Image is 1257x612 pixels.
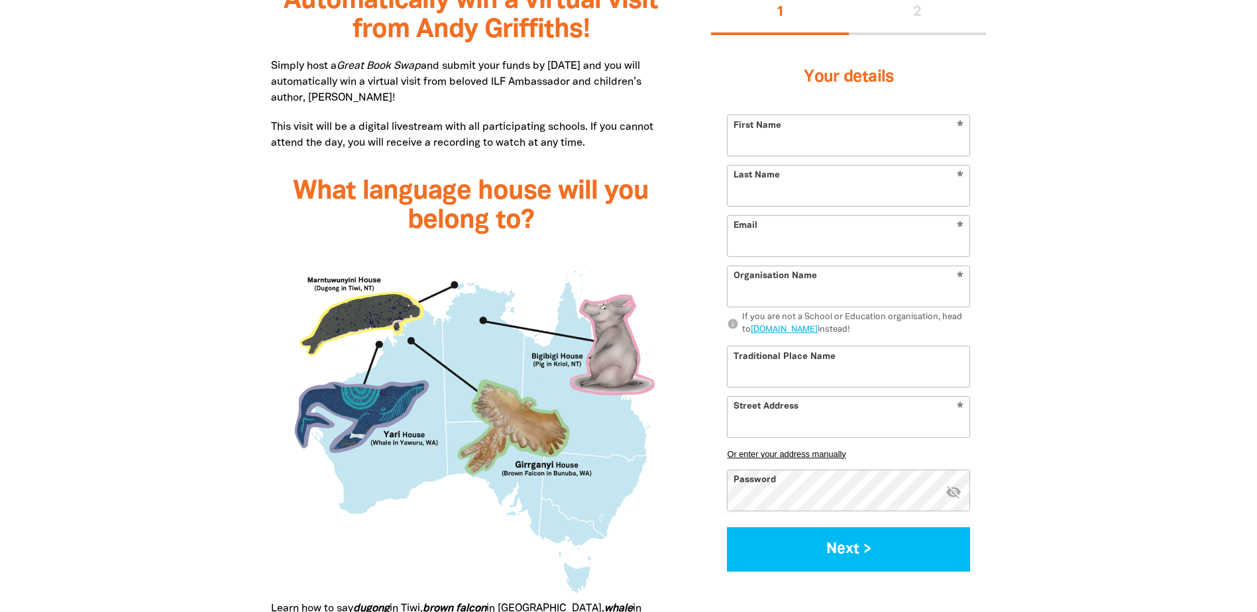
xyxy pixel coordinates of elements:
[727,319,739,331] i: info
[293,179,649,233] span: What language house will you belong to?
[742,311,971,337] div: If you are not a School or Education organisation, head to instead!
[337,62,421,71] em: Great Book Swap
[271,58,672,106] p: Simply host a and submit your funds by [DATE] and you will automatically win a virtual visit from...
[727,51,970,104] h3: Your details
[271,119,672,151] p: This visit will be a digital livestream with all participating schools. If you cannot attend the ...
[727,527,970,572] button: Next >
[727,449,970,459] button: Or enter your address manually
[946,484,961,501] button: visibility_off
[751,327,818,334] a: [DOMAIN_NAME]
[946,484,961,499] i: Hide password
